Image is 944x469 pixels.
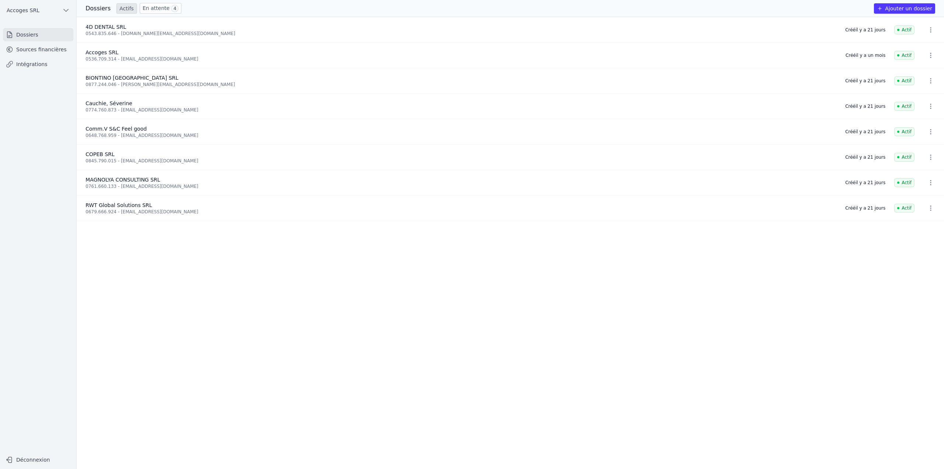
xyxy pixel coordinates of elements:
[845,78,885,84] div: Créé il y a 21 jours
[894,127,914,136] span: Actif
[845,129,885,135] div: Créé il y a 21 jours
[845,103,885,109] div: Créé il y a 21 jours
[3,58,73,71] a: Intégrations
[894,25,914,34] span: Actif
[86,107,836,113] div: 0774.760.873 - [EMAIL_ADDRESS][DOMAIN_NAME]
[86,177,160,183] span: MAGNOLYA CONSULTING SRL
[894,51,914,60] span: Actif
[3,43,73,56] a: Sources financières
[845,180,885,186] div: Créé il y a 21 jours
[894,178,914,187] span: Actif
[3,4,73,16] button: Accoges SRL
[894,102,914,111] span: Actif
[86,56,837,62] div: 0536.709.314 - [EMAIL_ADDRESS][DOMAIN_NAME]
[86,31,836,37] div: 0543.835.646 - [DOMAIN_NAME][EMAIL_ADDRESS][DOMAIN_NAME]
[894,204,914,213] span: Actif
[86,202,152,208] span: RWT Global Solutions SRL
[86,4,111,13] h3: Dossiers
[86,158,836,164] div: 0845.790.015 - [EMAIL_ADDRESS][DOMAIN_NAME]
[171,5,178,12] span: 4
[86,132,836,138] div: 0648.768.959 - [EMAIL_ADDRESS][DOMAIN_NAME]
[3,28,73,41] a: Dossiers
[86,82,836,87] div: 0877.244.046 - [PERSON_NAME][EMAIL_ADDRESS][DOMAIN_NAME]
[86,126,147,132] span: Comm.V S&C Feel good
[86,75,178,81] span: BIONTINO [GEOGRAPHIC_DATA] SRL
[894,153,914,162] span: Actif
[845,154,885,160] div: Créé il y a 21 jours
[140,3,181,14] a: En attente 4
[86,209,836,215] div: 0679.666.924 - [EMAIL_ADDRESS][DOMAIN_NAME]
[86,49,118,55] span: Accoges SRL
[7,7,39,14] span: Accoges SRL
[894,76,914,85] span: Actif
[86,100,132,106] span: Cauchie, Séverine
[86,151,115,157] span: COPEB SRL
[3,454,73,466] button: Déconnexion
[117,3,137,14] a: Actifs
[845,27,885,33] div: Créé il y a 21 jours
[845,205,885,211] div: Créé il y a 21 jours
[846,52,885,58] div: Créé il y a un mois
[874,3,935,14] button: Ajouter un dossier
[86,183,836,189] div: 0761.660.133 - [EMAIL_ADDRESS][DOMAIN_NAME]
[86,24,126,30] span: 4D DENTAL SRL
